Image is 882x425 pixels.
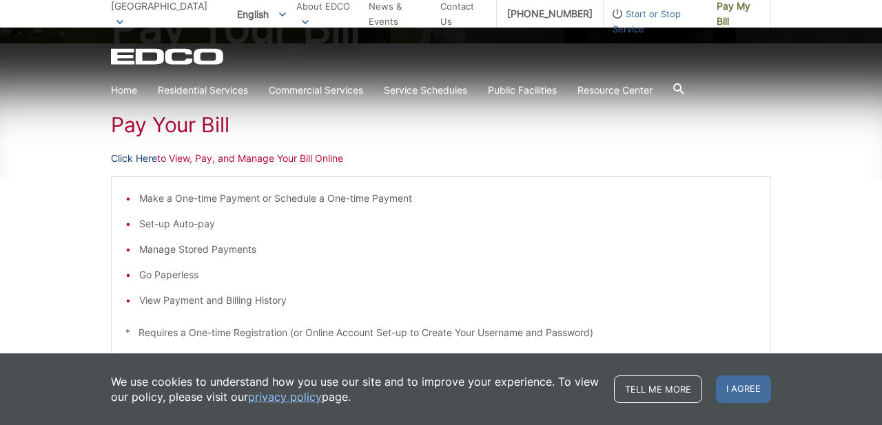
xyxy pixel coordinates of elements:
p: to View, Pay, and Manage Your Bill Online [111,151,771,166]
li: Go Paperless [139,267,757,282]
a: Click Here [111,151,157,166]
li: Set-up Auto-pay [139,216,757,231]
li: View Payment and Billing History [139,293,757,308]
li: Make a One-time Payment or Schedule a One-time Payment [139,191,757,206]
a: Service Schedules [384,83,467,98]
a: Tell me more [614,375,702,403]
a: Resource Center [577,83,653,98]
a: privacy policy [248,389,322,404]
a: Public Facilities [488,83,557,98]
span: English [227,3,296,25]
h1: Pay Your Bill [111,112,771,137]
a: EDCD logo. Return to the homepage. [111,48,225,65]
a: Commercial Services [269,83,363,98]
p: We use cookies to understand how you use our site and to improve your experience. To view our pol... [111,374,600,404]
a: Home [111,83,137,98]
li: Manage Stored Payments [139,242,757,257]
a: Residential Services [158,83,248,98]
p: * Requires a One-time Registration (or Online Account Set-up to Create Your Username and Password) [125,325,757,340]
